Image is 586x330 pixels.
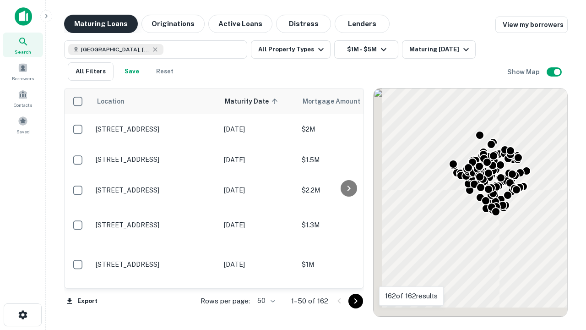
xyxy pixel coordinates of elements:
a: Borrowers [3,59,43,84]
p: 162 of 162 results [385,291,438,302]
th: Mortgage Amount [297,88,398,114]
span: Borrowers [12,75,34,82]
button: All Filters [68,62,114,81]
button: Save your search to get updates of matches that match your search criteria. [117,62,146,81]
p: [STREET_ADDRESS] [96,221,215,229]
span: Location [97,96,125,107]
span: Search [15,48,31,55]
p: [STREET_ADDRESS] [96,125,215,133]
span: Maturity Date [225,96,281,107]
p: [DATE] [224,185,293,195]
img: capitalize-icon.png [15,7,32,26]
p: [DATE] [224,124,293,134]
span: [GEOGRAPHIC_DATA], [GEOGRAPHIC_DATA], [GEOGRAPHIC_DATA] [81,45,150,54]
span: Saved [16,128,30,135]
div: Maturing [DATE] [409,44,472,55]
p: $2.2M [302,185,393,195]
a: Search [3,33,43,57]
button: Originations [141,15,205,33]
div: 50 [254,294,277,308]
button: Active Loans [208,15,272,33]
button: Distress [276,15,331,33]
p: [DATE] [224,259,293,269]
button: All Property Types [251,40,331,59]
th: Maturity Date [219,88,297,114]
button: Maturing [DATE] [402,40,476,59]
p: [DATE] [224,220,293,230]
p: 1–50 of 162 [291,296,328,307]
p: $2M [302,124,393,134]
a: View my borrowers [495,16,568,33]
p: [DATE] [224,155,293,165]
p: [STREET_ADDRESS] [96,260,215,269]
div: 0 0 [374,88,567,317]
a: Saved [3,112,43,137]
p: $1M [302,259,393,269]
span: Contacts [14,101,32,109]
p: $1.3M [302,220,393,230]
span: Mortgage Amount [303,96,372,107]
p: $1.5M [302,155,393,165]
p: [STREET_ADDRESS] [96,186,215,194]
button: $1M - $5M [334,40,398,59]
iframe: Chat Widget [540,257,586,301]
p: [STREET_ADDRESS] [96,155,215,164]
th: Location [91,88,219,114]
h6: Show Map [507,67,541,77]
button: Go to next page [348,294,363,308]
button: Maturing Loans [64,15,138,33]
button: [GEOGRAPHIC_DATA], [GEOGRAPHIC_DATA], [GEOGRAPHIC_DATA] [64,40,247,59]
button: Reset [150,62,179,81]
p: Rows per page: [201,296,250,307]
a: Contacts [3,86,43,110]
button: Export [64,294,100,308]
button: Lenders [335,15,390,33]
